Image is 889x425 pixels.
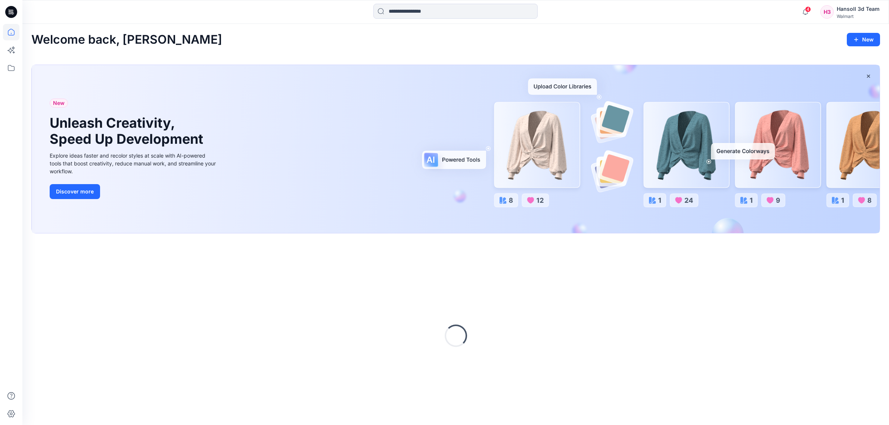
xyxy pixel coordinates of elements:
span: New [53,99,65,108]
div: Explore ideas faster and recolor styles at scale with AI-powered tools that boost creativity, red... [50,152,218,175]
span: 4 [805,6,811,12]
div: Hansoll 3d Team [837,4,880,13]
button: Discover more [50,184,100,199]
div: Walmart [837,13,880,19]
h2: Welcome back, [PERSON_NAME] [31,33,222,47]
div: H3 [820,5,834,19]
h1: Unleash Creativity, Speed Up Development [50,115,206,147]
button: New [847,33,880,46]
a: Discover more [50,184,218,199]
